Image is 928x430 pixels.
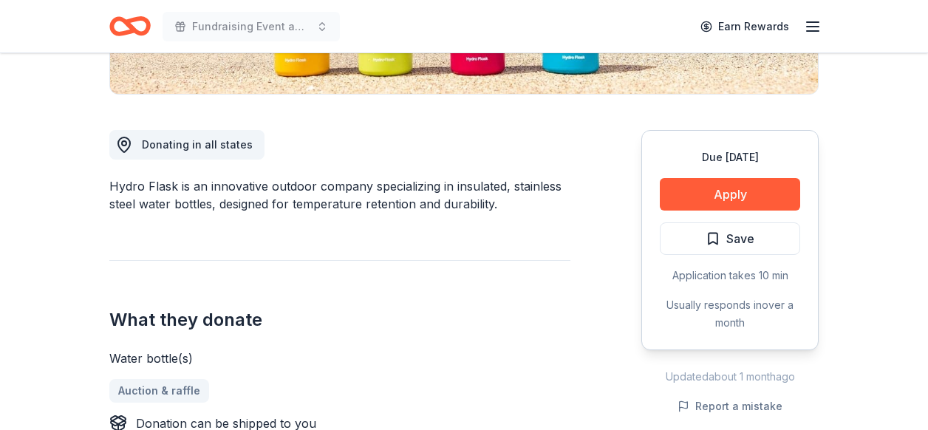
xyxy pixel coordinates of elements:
button: Apply [660,178,800,211]
div: Updated about 1 month ago [641,368,819,386]
div: Hydro Flask is an innovative outdoor company specializing in insulated, stainless steel water bot... [109,177,570,213]
div: Application takes 10 min [660,267,800,284]
a: Home [109,9,151,44]
div: Due [DATE] [660,149,800,166]
div: Usually responds in over a month [660,296,800,332]
span: Donating in all states [142,138,253,151]
h2: What they donate [109,308,570,332]
button: Report a mistake [678,397,782,415]
div: Water bottle(s) [109,349,570,367]
a: Auction & raffle [109,379,209,403]
button: Fundraising Event and Auction [163,12,340,41]
span: Save [726,229,754,248]
span: Fundraising Event and Auction [192,18,310,35]
a: Earn Rewards [692,13,798,40]
button: Save [660,222,800,255]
